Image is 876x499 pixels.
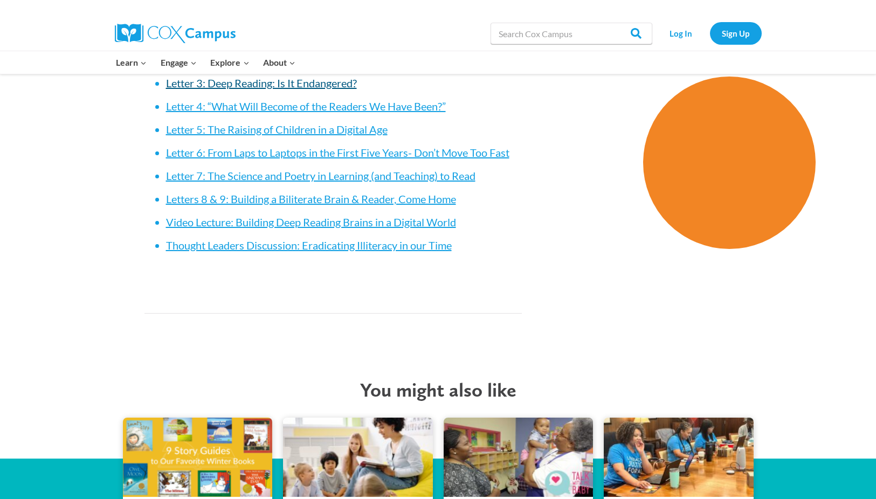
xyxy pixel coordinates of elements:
[115,24,236,43] img: Cox Campus
[107,378,770,401] h2: You might also like
[440,415,597,498] img: Talk With Me Baby: Partnering Teachers with Families
[166,146,509,159] a: Letter 6: From Laps to Laptops in the First Five Years- Don’t Move Too Fast
[109,51,154,74] button: Child menu of Learn
[279,415,436,498] img: Beyond Proficiency to the Construction of Each Child’s Deep Reading Brain
[166,216,456,228] a: Video Lecture: Building Deep Reading Brains in a Digital World
[600,415,757,498] img: Inspiring Insight – Harvard Strategic Data Project
[109,51,302,74] nav: Primary Navigation
[119,415,276,498] img: 9 Story Guides to Our Favorite Winter Books
[166,192,456,205] a: Letters 8 & 9: Building a Biliterate Brain & Reader, Come Home
[710,22,762,44] a: Sign Up
[166,169,475,182] a: Letter 7: The Science and Poetry in Learning (and Teaching) to Read
[491,23,652,44] input: Search Cox Campus
[658,22,705,44] a: Log In
[204,51,257,74] button: Child menu of Explore
[154,51,204,74] button: Child menu of Engage
[166,239,452,252] a: Thought Leaders Discussion: Eradicating Illiteracy in our Time
[256,51,302,74] button: Child menu of About
[166,100,446,113] a: Letter 4: “What Will Become of the Readers We Have Been?”
[166,77,357,89] a: Letter 3: Deep Reading: Is It Endangered?
[658,22,762,44] nav: Secondary Navigation
[166,123,388,136] a: Letter 5: The Raising of Children in a Digital Age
